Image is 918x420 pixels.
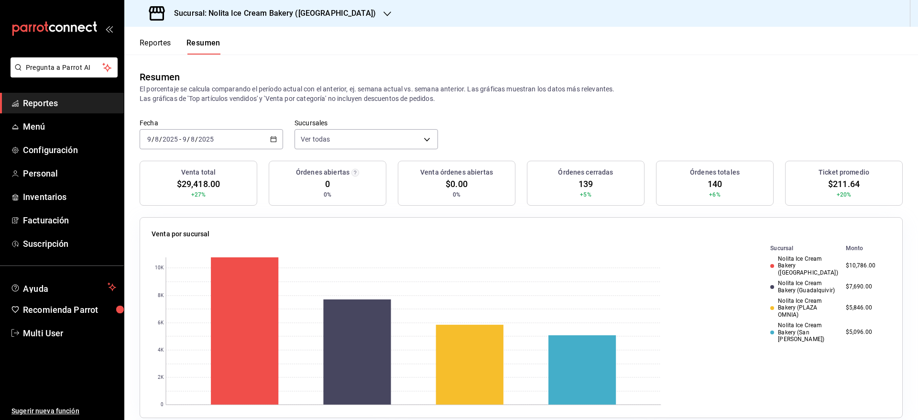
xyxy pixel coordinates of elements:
button: Resumen [186,38,220,55]
span: $29,418.00 [177,177,220,190]
text: 10K [155,265,164,271]
input: ---- [198,135,214,143]
input: ---- [162,135,178,143]
div: Nolita Ice Cream Bakery (PLAZA OMNIA) [770,298,838,318]
span: - [179,135,181,143]
td: $10,786.00 [842,254,891,278]
h3: Venta órdenes abiertas [420,167,493,177]
td: $5,846.00 [842,296,891,320]
span: / [195,135,198,143]
input: -- [147,135,152,143]
span: 139 [579,177,593,190]
span: Facturación [23,214,116,227]
div: Resumen [140,70,180,84]
div: Nolita Ice Cream Bakery (San [PERSON_NAME]) [770,322,838,343]
span: 0% [324,190,331,199]
h3: Órdenes totales [690,167,740,177]
span: Ver todas [301,134,330,144]
text: 8K [158,293,164,298]
h3: Venta total [181,167,216,177]
span: / [159,135,162,143]
span: +27% [191,190,206,199]
span: 0 [325,177,330,190]
td: $7,690.00 [842,278,891,296]
h3: Órdenes abiertas [296,167,350,177]
span: Configuración [23,144,116,156]
button: open_drawer_menu [105,25,113,33]
span: Pregunta a Parrot AI [26,63,103,73]
span: 140 [708,177,722,190]
text: 0 [161,402,164,408]
td: $5,096.00 [842,320,891,344]
span: +5% [580,190,591,199]
div: navigation tabs [140,38,220,55]
button: Reportes [140,38,171,55]
div: Nolita Ice Cream Bakery ([GEOGRAPHIC_DATA]) [770,255,838,276]
div: Nolita Ice Cream Bakery (Guadalquivir) [770,280,838,294]
span: Multi User [23,327,116,340]
th: Sucursal [755,243,841,254]
text: 4K [158,348,164,353]
th: Monto [842,243,891,254]
span: Sugerir nueva función [11,406,116,416]
span: Menú [23,120,116,133]
span: Personal [23,167,116,180]
span: $211.64 [828,177,860,190]
span: $0.00 [446,177,468,190]
input: -- [182,135,187,143]
text: 6K [158,321,164,326]
span: Suscripción [23,237,116,250]
p: Venta por sucursal [152,229,209,239]
span: / [187,135,190,143]
span: Inventarios [23,190,116,203]
span: / [152,135,154,143]
a: Pregunta a Parrot AI [7,69,118,79]
input: -- [154,135,159,143]
span: Ayuda [23,281,104,293]
span: Reportes [23,97,116,110]
span: +6% [709,190,720,199]
p: El porcentaje se calcula comparando el período actual con el anterior, ej. semana actual vs. sema... [140,84,903,103]
h3: Órdenes cerradas [558,167,613,177]
h3: Ticket promedio [819,167,869,177]
input: -- [190,135,195,143]
span: +20% [837,190,852,199]
span: Recomienda Parrot [23,303,116,316]
label: Sucursales [295,120,438,126]
span: 0% [453,190,460,199]
label: Fecha [140,120,283,126]
h3: Sucursal: Nolita Ice Cream Bakery ([GEOGRAPHIC_DATA]) [166,8,376,19]
button: Pregunta a Parrot AI [11,57,118,77]
text: 2K [158,375,164,380]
